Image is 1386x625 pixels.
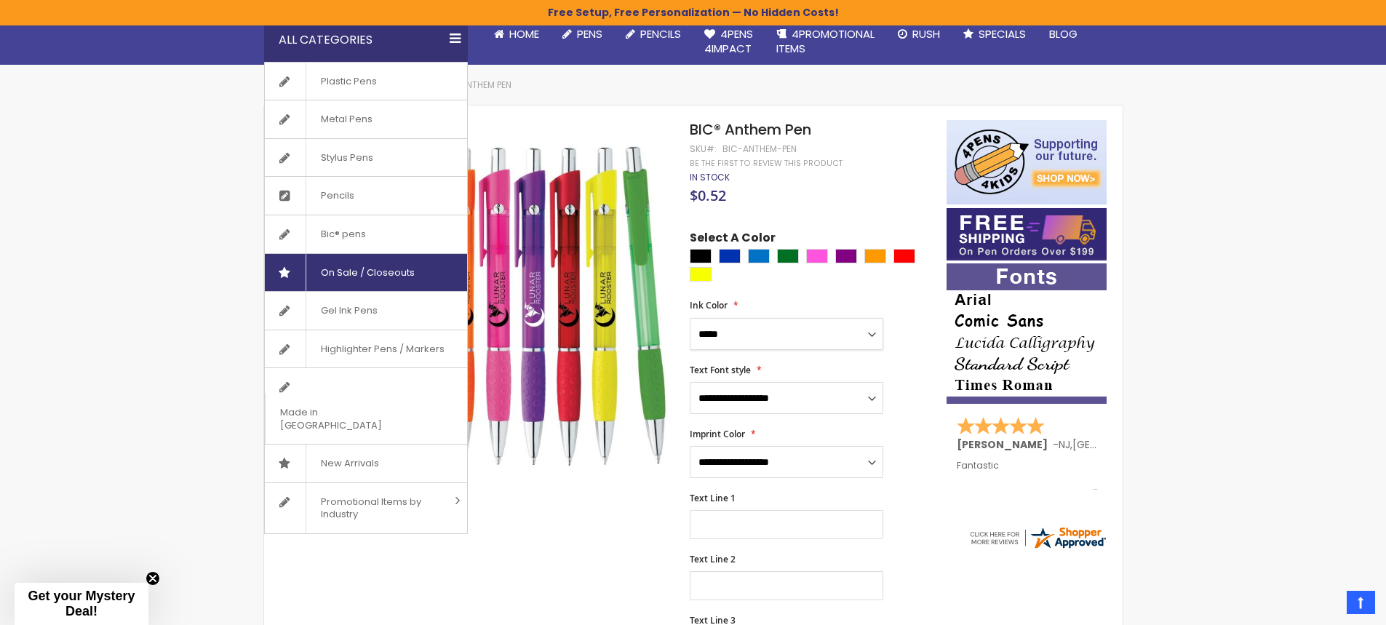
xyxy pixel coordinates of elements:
span: Pencils [640,26,681,41]
div: bic-anthem-pen [722,143,797,155]
span: 4PROMOTIONAL ITEMS [776,26,875,56]
img: Free shipping on orders over $199 [947,208,1107,260]
span: Home [509,26,539,41]
div: Yellow [690,267,712,282]
span: Bic® pens [306,215,381,253]
span: Made in [GEOGRAPHIC_DATA] [265,394,431,444]
span: Get your Mystery Deal! [28,589,135,618]
a: On Sale / Closeouts [265,254,467,292]
a: Specials [952,18,1037,50]
img: BIC® Anthem Pen [338,141,671,474]
img: 4pens 4 kids [947,120,1107,204]
span: [PERSON_NAME] [957,437,1053,452]
div: Blue Light [748,249,770,263]
a: Bic® pens [265,215,467,253]
div: Red [893,249,915,263]
span: Promotional Items by Industry [306,483,450,533]
li: BIC® Anthem Pen [438,79,511,91]
span: Pens [577,26,602,41]
a: Pencils [614,18,693,50]
a: Rush [886,18,952,50]
a: Top [1347,591,1375,614]
span: BIC® Anthem Pen [690,119,811,140]
div: Pink [806,249,828,263]
div: Fantastic [957,461,1098,492]
a: Home [482,18,551,50]
a: Stylus Pens [265,139,467,177]
span: Rush [912,26,940,41]
strong: SKU [690,143,717,155]
div: Blue [719,249,741,263]
a: Plastic Pens [265,63,467,100]
span: On Sale / Closeouts [306,254,429,292]
div: Availability [690,172,730,183]
span: New Arrivals [306,445,394,482]
a: Pens [551,18,614,50]
a: Made in [GEOGRAPHIC_DATA] [265,368,467,444]
a: 4PROMOTIONALITEMS [765,18,886,65]
a: 4Pens4impact [693,18,765,65]
img: 4pens.com widget logo [968,525,1107,551]
span: [GEOGRAPHIC_DATA] [1072,437,1179,452]
span: Ink Color [690,299,728,311]
span: Text Font style [690,364,751,376]
span: NJ [1059,437,1070,452]
div: Purple [835,249,857,263]
button: Close teaser [146,571,160,586]
div: All Categories [264,18,468,62]
a: Gel Ink Pens [265,292,467,330]
a: 4pens.com certificate URL [968,541,1107,554]
div: Orange [864,249,886,263]
a: New Arrivals [265,445,467,482]
span: Gel Ink Pens [306,292,392,330]
span: Highlighter Pens / Markers [306,330,459,368]
span: Blog [1049,26,1078,41]
a: Highlighter Pens / Markers [265,330,467,368]
a: Metal Pens [265,100,467,138]
img: font-personalization-examples [947,263,1107,404]
span: Pencils [306,177,369,215]
div: Green [777,249,799,263]
span: $0.52 [690,186,726,205]
div: Get your Mystery Deal!Close teaser [15,583,148,625]
span: In stock [690,171,730,183]
a: Promotional Items by Industry [265,483,467,533]
span: Imprint Color [690,428,745,440]
div: Black [690,249,712,263]
a: Be the first to review this product [690,158,843,169]
span: Plastic Pens [306,63,391,100]
span: - , [1053,437,1179,452]
span: Specials [979,26,1026,41]
span: Text Line 1 [690,492,736,504]
span: 4Pens 4impact [704,26,753,56]
span: Stylus Pens [306,139,388,177]
span: Text Line 2 [690,553,736,565]
a: Blog [1037,18,1089,50]
a: Pencils [265,177,467,215]
span: Metal Pens [306,100,387,138]
span: Select A Color [690,230,776,250]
